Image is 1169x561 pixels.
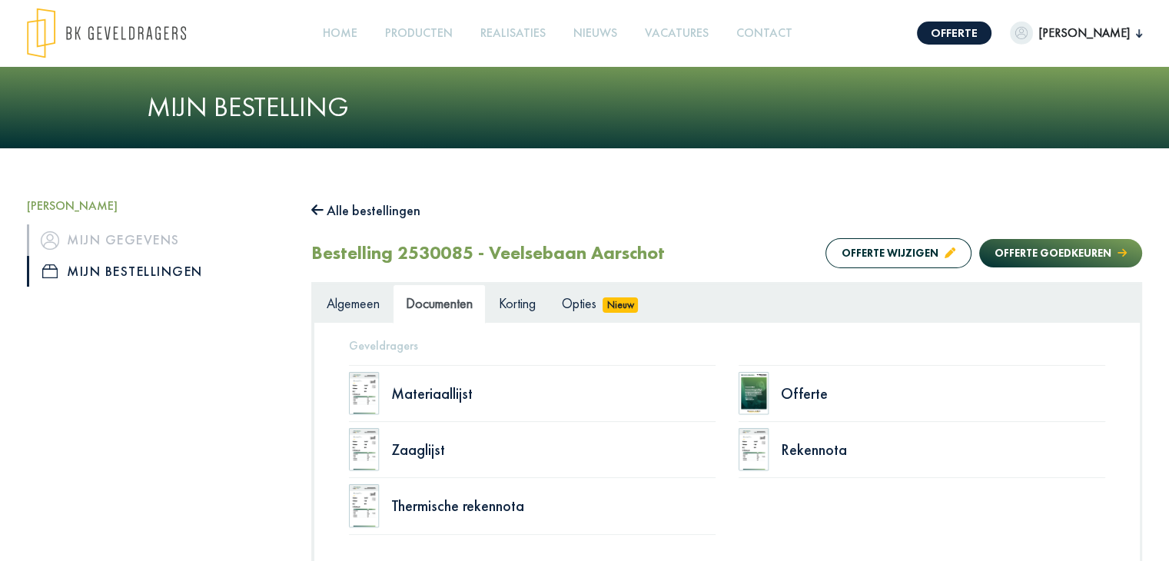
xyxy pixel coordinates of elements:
span: Algemeen [327,294,380,312]
img: icon [42,264,58,278]
span: Documenten [406,294,473,312]
div: Rekennota [781,442,1105,457]
img: logo [27,8,186,58]
a: Offerte [917,22,991,45]
img: doc [349,484,380,527]
img: doc [739,372,769,415]
div: Zaaglijst [391,442,716,457]
button: Offerte goedkeuren [979,239,1142,267]
span: Nieuw [603,297,638,313]
a: Vacatures [639,16,715,51]
div: Offerte [781,386,1105,401]
div: Thermische rekennota [391,498,716,513]
span: Opties [562,294,596,312]
button: [PERSON_NAME] [1010,22,1142,45]
a: Realisaties [474,16,552,51]
h5: [PERSON_NAME] [27,198,288,213]
button: Alle bestellingen [311,198,420,223]
span: Korting [499,294,536,312]
h1: Mijn bestelling [147,91,1023,124]
div: Materiaallijst [391,386,716,401]
img: doc [349,428,380,471]
ul: Tabs [314,284,1140,322]
a: Contact [730,16,799,51]
img: doc [349,372,380,415]
a: Producten [379,16,459,51]
button: Offerte wijzigen [825,238,971,268]
h2: Bestelling 2530085 - Veelsebaan Aarschot [311,242,665,264]
h5: Geveldragers [349,338,1105,353]
img: dummypic.png [1010,22,1033,45]
a: Nieuws [567,16,623,51]
span: [PERSON_NAME] [1033,24,1136,42]
img: icon [41,231,59,250]
a: Home [317,16,364,51]
a: iconMijn gegevens [27,224,288,255]
a: iconMijn bestellingen [27,256,288,287]
img: doc [739,428,769,471]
